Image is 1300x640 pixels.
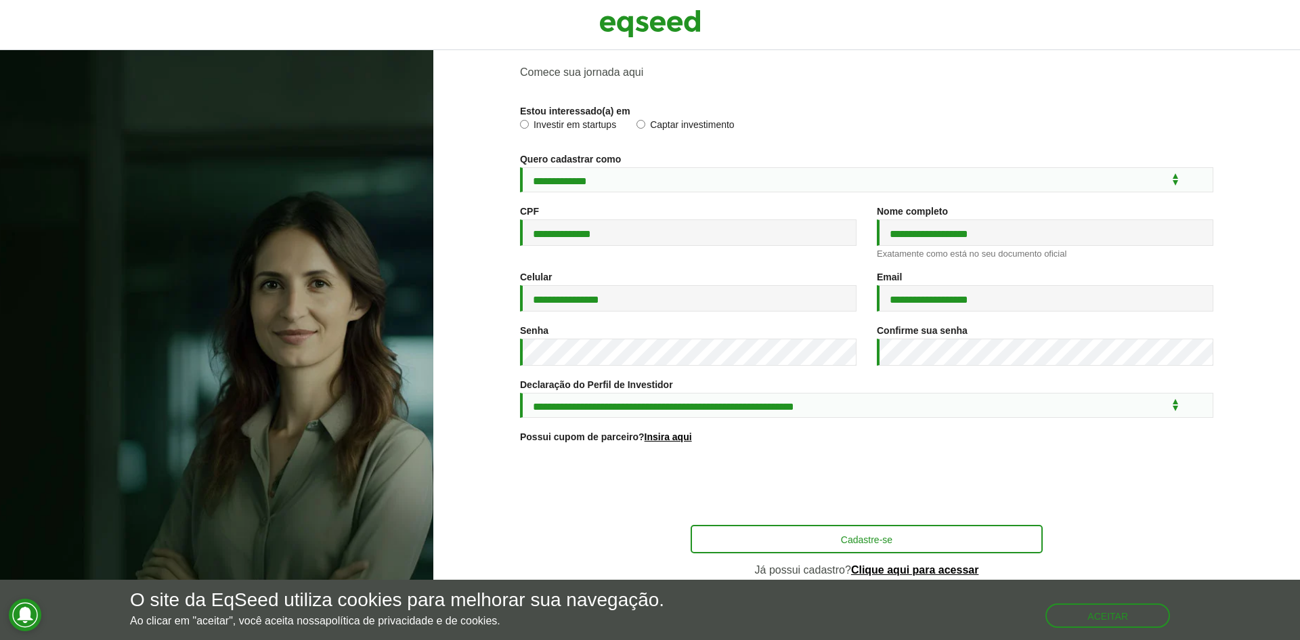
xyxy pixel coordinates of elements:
iframe: reCAPTCHA [764,458,970,511]
p: Já possui cadastro? [691,563,1043,576]
div: Exatamente como está no seu documento oficial [877,249,1213,258]
label: Nome completo [877,207,948,216]
h5: O site da EqSeed utiliza cookies para melhorar sua navegação. [130,590,664,611]
img: EqSeed Logo [599,7,701,41]
label: Investir em startups [520,120,616,133]
button: Aceitar [1045,603,1170,628]
p: Ao clicar em "aceitar", você aceita nossa . [130,614,664,627]
label: Quero cadastrar como [520,154,621,164]
label: Estou interessado(a) em [520,106,630,116]
label: Captar investimento [636,120,735,133]
a: Clique aqui para acessar [851,565,979,576]
label: Confirme sua senha [877,326,968,335]
input: Investir em startups [520,120,529,129]
label: Celular [520,272,552,282]
label: Email [877,272,902,282]
label: CPF [520,207,539,216]
p: Comece sua jornada aqui [520,66,1213,79]
label: Senha [520,326,548,335]
label: Possui cupom de parceiro? [520,432,692,442]
input: Captar investimento [636,120,645,129]
h2: Cadastre-se [520,33,1213,52]
label: Declaração do Perfil de Investidor [520,380,673,389]
a: política de privacidade e de cookies [326,616,498,626]
button: Cadastre-se [691,525,1043,553]
a: Insira aqui [645,432,692,442]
